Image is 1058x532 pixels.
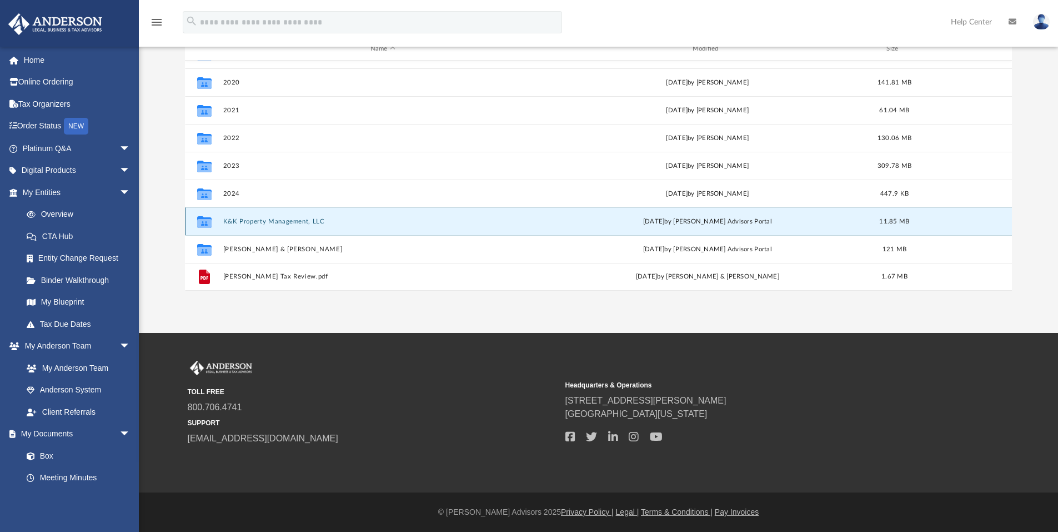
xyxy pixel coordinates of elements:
a: My Documentsarrow_drop_down [8,423,142,445]
small: Headquarters & Operations [565,380,935,390]
div: [DATE] by [PERSON_NAME] [548,133,868,143]
a: My Entitiesarrow_drop_down [8,181,147,203]
i: search [185,15,198,27]
div: id [190,44,218,54]
button: [PERSON_NAME] Tax Review.pdf [223,273,543,280]
span: 61.04 MB [879,107,909,113]
img: Anderson Advisors Platinum Portal [188,361,254,375]
div: [DATE] by [PERSON_NAME] & [PERSON_NAME] [548,272,868,282]
a: [STREET_ADDRESS][PERSON_NAME] [565,396,726,405]
div: grid [185,61,1012,291]
span: arrow_drop_down [119,423,142,446]
button: 2022 [223,135,543,142]
div: [DATE] by [PERSON_NAME] [548,161,868,171]
button: 2023 [223,162,543,170]
span: 130.06 MB [878,135,911,141]
button: 2024 [223,190,543,197]
div: [DATE] by [PERSON_NAME] Advisors Portal [548,244,868,254]
div: Size [872,44,916,54]
a: Tax Due Dates [16,313,147,335]
small: TOLL FREE [188,387,558,397]
span: 121 MB [882,246,906,252]
a: Anderson System [16,379,142,401]
button: 2020 [223,79,543,86]
div: [DATE] by [PERSON_NAME] Advisors Portal [548,216,868,226]
div: [DATE] by [PERSON_NAME] [548,188,868,198]
a: Online Ordering [8,71,147,93]
a: menu [150,21,163,29]
a: [EMAIL_ADDRESS][DOMAIN_NAME] [188,434,338,443]
i: menu [150,16,163,29]
a: Terms & Conditions | [641,508,713,516]
div: [DATE] by [PERSON_NAME] [548,105,868,115]
div: [DATE] by [PERSON_NAME] [548,77,868,87]
div: Modified [547,44,867,54]
a: My Blueprint [16,291,142,314]
span: 141.81 MB [878,79,911,85]
a: Digital Productsarrow_drop_down [8,160,147,182]
a: Entity Change Request [16,247,147,270]
a: Tax Organizers [8,93,147,115]
a: Pay Invoices [715,508,759,516]
span: 309.78 MB [878,162,911,168]
div: NEW [64,118,88,135]
span: 11.85 MB [879,218,909,224]
img: Anderson Advisors Platinum Portal [5,13,106,35]
a: My Anderson Team [16,357,136,379]
img: User Pic [1033,14,1050,30]
a: Platinum Q&Aarrow_drop_down [8,137,147,160]
a: Binder Walkthrough [16,269,147,291]
button: 2021 [223,107,543,114]
span: 447.9 KB [880,190,909,196]
div: Name [222,44,542,54]
div: © [PERSON_NAME] Advisors 2025 [139,506,1058,518]
button: [PERSON_NAME] & [PERSON_NAME] [223,246,543,253]
span: arrow_drop_down [119,137,142,160]
a: My Anderson Teamarrow_drop_down [8,335,142,357]
a: Home [8,49,147,71]
div: id [921,44,999,54]
span: arrow_drop_down [119,160,142,182]
a: Privacy Policy | [561,508,614,516]
a: Legal | [616,508,639,516]
a: 800.706.4741 [188,402,242,412]
span: arrow_drop_down [119,335,142,358]
a: Box [16,445,136,467]
span: 1.67 MB [881,274,907,280]
span: arrow_drop_down [119,181,142,204]
a: Order StatusNEW [8,115,147,138]
a: Forms Library [16,489,136,511]
a: Overview [16,203,147,226]
small: SUPPORT [188,418,558,428]
a: [GEOGRAPHIC_DATA][US_STATE] [565,409,708,419]
button: K&K Property Management, LLC [223,218,543,225]
a: Meeting Minutes [16,467,142,489]
a: Client Referrals [16,401,142,423]
a: CTA Hub [16,225,147,247]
